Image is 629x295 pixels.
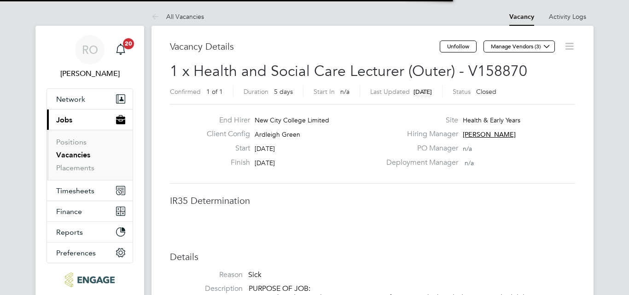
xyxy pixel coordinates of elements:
span: Roslyn O'Garro [47,68,133,79]
label: Status [453,87,471,96]
span: Ardleigh Green [255,130,300,139]
label: Hiring Manager [381,129,458,139]
span: Timesheets [56,186,94,195]
div: Jobs [47,130,133,180]
span: Finance [56,207,82,216]
span: [DATE] [255,159,275,167]
label: Start [199,144,250,153]
span: Health & Early Years [463,116,520,124]
button: Reports [47,222,133,242]
label: Deployment Manager [381,158,458,168]
span: 20 [123,38,134,49]
span: n/a [340,87,349,96]
a: All Vacancies [151,12,204,21]
button: Jobs [47,110,133,130]
button: Manage Vendors (3) [483,40,555,52]
span: Sick [248,270,262,279]
label: End Hirer [199,116,250,125]
a: Placements [56,163,94,172]
span: Jobs [56,116,72,124]
span: [DATE] [255,145,275,153]
h3: Vacancy Details [170,40,440,52]
span: Network [56,95,85,104]
a: Vacancy [509,13,534,21]
span: Reports [56,228,83,237]
button: Network [47,89,133,109]
label: Confirmed [170,87,201,96]
span: 1 of 1 [206,87,223,96]
span: n/a [463,145,472,153]
label: Duration [244,87,268,96]
label: PO Manager [381,144,458,153]
a: Activity Logs [549,12,586,21]
label: Start In [314,87,335,96]
span: n/a [465,159,474,167]
span: [DATE] [414,88,432,96]
button: Finance [47,201,133,221]
h3: Details [170,251,575,263]
button: Preferences [47,243,133,263]
a: Positions [56,138,87,146]
img: ncclondon-logo-retina.png [65,272,114,287]
label: Reason [170,270,243,280]
span: Preferences [56,249,96,257]
label: Last Updated [370,87,410,96]
label: Description [170,284,243,294]
span: [PERSON_NAME] [463,130,516,139]
label: Finish [199,158,250,168]
label: Site [381,116,458,125]
a: Go to home page [47,272,133,287]
span: 5 days [274,87,293,96]
span: New City College Limited [255,116,329,124]
a: Vacancies [56,150,90,159]
a: RO[PERSON_NAME] [47,35,133,79]
a: 20 [111,35,130,64]
h3: IR35 Determination [170,195,575,207]
span: RO [82,44,98,56]
button: Unfollow [440,40,477,52]
label: Client Config [199,129,250,139]
span: Closed [476,87,496,96]
span: 1 x Health and Social Care Lecturer (Outer) - V158870 [170,62,527,80]
button: Timesheets [47,180,133,201]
